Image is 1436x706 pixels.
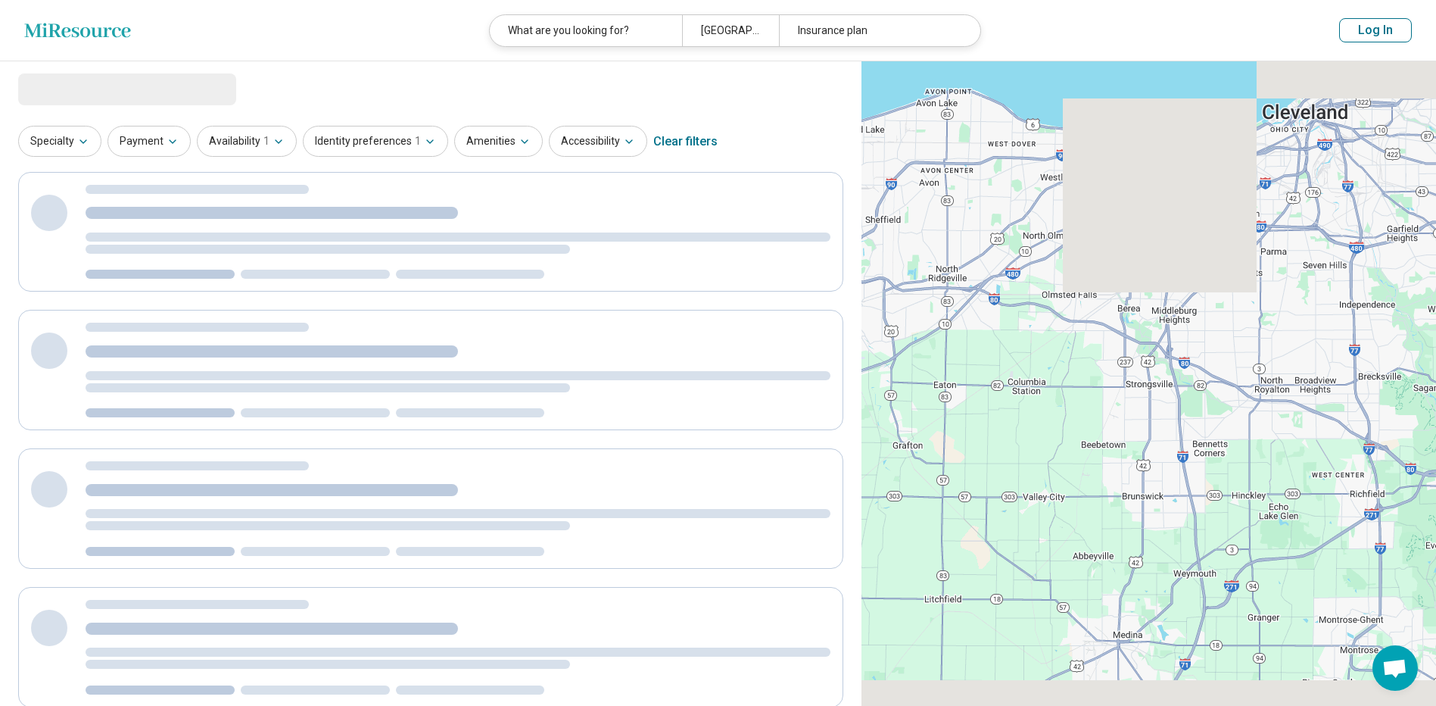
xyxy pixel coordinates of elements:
div: [GEOGRAPHIC_DATA], [GEOGRAPHIC_DATA] [682,15,778,46]
button: Accessibility [549,126,647,157]
div: Clear filters [653,123,718,160]
div: What are you looking for? [490,15,682,46]
span: Loading... [18,73,145,104]
button: Amenities [454,126,543,157]
button: Identity preferences1 [303,126,448,157]
a: Open chat [1372,645,1418,691]
button: Payment [107,126,191,157]
span: 1 [415,133,421,149]
span: 1 [263,133,269,149]
button: Specialty [18,126,101,157]
button: Availability1 [197,126,297,157]
div: Insurance plan [779,15,971,46]
button: Log In [1339,18,1412,42]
